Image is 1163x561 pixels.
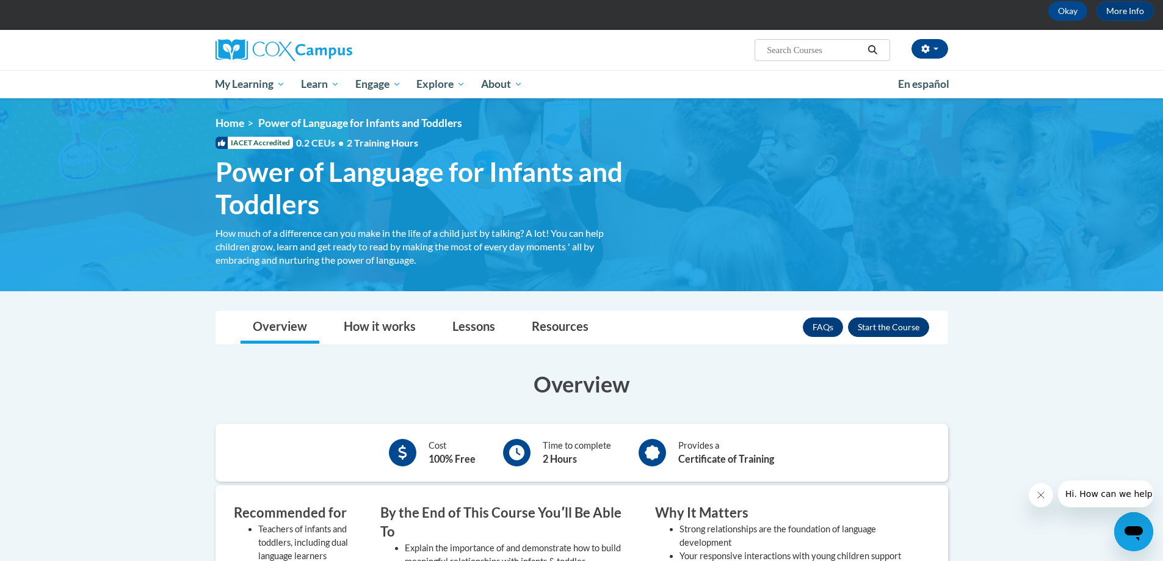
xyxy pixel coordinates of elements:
h3: By the End of This Course Youʹll Be Able To [380,504,637,541]
a: Resources [520,311,601,344]
span: 2 Training Hours [347,137,418,148]
input: Search Courses [766,43,863,57]
span: Explore [416,77,465,92]
h3: Why It Matters [655,504,911,523]
a: En español [890,71,957,97]
span: My Learning [215,77,285,92]
span: About [481,77,523,92]
iframe: Button to launch messaging window [1114,512,1153,551]
a: More Info [1096,1,1154,21]
button: Account Settings [911,39,948,59]
span: Power of Language for Infants and Toddlers [216,156,637,220]
div: Cost [429,439,476,466]
span: IACET Accredited [216,137,293,149]
span: Engage [355,77,401,92]
b: Certificate of Training [678,453,774,465]
img: Cox Campus [216,39,352,61]
button: Enroll [848,317,929,337]
a: Home [216,117,244,129]
div: How much of a difference can you make in the life of a child just by talking? A lot! You can help... [216,226,637,267]
a: My Learning [208,70,294,98]
span: Hi. How can we help? [7,9,99,18]
span: En español [898,78,949,90]
div: Provides a [678,439,774,466]
span: • [338,137,344,148]
a: How it works [332,311,428,344]
span: Power of Language for Infants and Toddlers [258,117,462,129]
a: FAQs [803,317,843,337]
a: Engage [347,70,409,98]
span: Learn [301,77,339,92]
div: Main menu [197,70,966,98]
b: 100% Free [429,453,476,465]
a: Explore [408,70,473,98]
a: Lessons [440,311,507,344]
a: Learn [293,70,347,98]
iframe: Message from company [1058,480,1153,507]
h3: Recommended for [234,504,362,523]
a: About [473,70,531,98]
a: Cox Campus [216,39,447,61]
li: Strong relationships are the foundation of language development [679,523,911,549]
button: Okay [1048,1,1087,21]
button: Search [863,43,882,57]
div: Time to complete [543,439,611,466]
span: 0.2 CEUs [296,136,418,150]
b: 2 Hours [543,453,577,465]
h3: Overview [216,369,948,399]
a: Overview [241,311,319,344]
iframe: Close message [1029,483,1053,507]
